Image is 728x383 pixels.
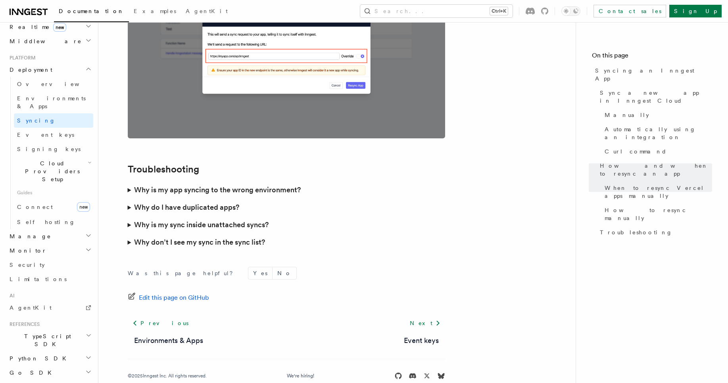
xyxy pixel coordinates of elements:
span: How to resync manually [605,206,712,222]
button: Monitor [6,243,93,258]
button: TypeScript SDK [6,329,93,351]
a: Security [6,258,93,272]
a: AgentKit [181,2,232,21]
div: © 2025 Inngest Inc. All rights reserved. [128,373,207,379]
a: How and when to resync an app [597,159,712,181]
button: Cloud Providers Setup [14,156,93,186]
span: Go SDK [6,369,56,377]
span: Automatically using an integration [605,125,712,141]
a: Manually [601,108,712,122]
a: Syncing an Inngest App [592,63,712,86]
a: When to resync Vercel apps manually [601,181,712,203]
a: We're hiring! [287,373,314,379]
span: Troubleshooting [600,228,672,236]
a: Environments & Apps [14,91,93,113]
span: How and when to resync an app [600,162,712,178]
a: Troubleshooting [128,164,199,175]
div: Deployment [6,77,93,229]
h3: Why is my app syncing to the wrong environment? [134,184,301,195]
span: When to resync Vercel apps manually [605,184,712,200]
a: Curl command [601,144,712,159]
span: Manage [6,232,51,240]
summary: Why don’t I see my sync in the sync list? [128,234,445,251]
a: Sign Up [669,5,722,17]
span: AgentKit [10,304,52,311]
button: Manage [6,229,93,243]
span: Overview [17,81,99,87]
h4: On this page [592,51,712,63]
a: Documentation [54,2,129,22]
span: Platform [6,55,36,61]
a: Troubleshooting [597,225,712,239]
summary: Why is my sync inside unattached syncs? [128,216,445,234]
span: Limitations [10,276,67,282]
a: Environments & Apps [134,335,203,346]
span: Connect [17,204,53,210]
span: Documentation [59,8,124,14]
button: Toggle dark mode [561,6,580,16]
a: Next [405,316,445,330]
button: Go SDK [6,366,93,380]
a: Self hosting [14,215,93,229]
button: Search...Ctrl+K [360,5,513,17]
span: Deployment [6,66,52,74]
h3: Why is my sync inside unattached syncs? [134,219,269,230]
span: AgentKit [186,8,228,14]
span: Guides [14,186,93,199]
a: Signing keys [14,142,93,156]
a: Automatically using an integration [601,122,712,144]
a: AgentKit [6,301,93,315]
span: Python SDK [6,354,71,362]
span: Sync a new app in Inngest Cloud [600,89,712,105]
a: Limitations [6,272,93,286]
a: Previous [128,316,193,330]
span: Syncing [17,117,56,124]
span: Cloud Providers Setup [14,159,88,183]
span: Examples [134,8,176,14]
span: Edit this page on GitHub [139,292,209,303]
span: Middleware [6,37,82,45]
summary: Why do I have duplicated apps? [128,199,445,216]
span: Event keys [17,132,74,138]
span: References [6,321,40,327]
a: Sync a new app in Inngest Cloud [597,86,712,108]
a: Contact sales [594,5,666,17]
span: Curl command [605,147,667,155]
span: TypeScript SDK [6,332,86,348]
button: No [273,267,296,279]
a: Examples [129,2,181,21]
a: Event keys [404,335,439,346]
summary: Why is my app syncing to the wrong environment? [128,181,445,199]
a: Syncing [14,113,93,128]
span: Monitor [6,247,47,255]
button: Middleware [6,34,93,48]
a: Overview [14,77,93,91]
span: Environments & Apps [17,95,86,109]
kbd: Ctrl+K [490,7,508,15]
a: Connectnew [14,199,93,215]
span: Signing keys [17,146,81,152]
span: Manually [605,111,649,119]
span: Self hosting [17,219,75,225]
span: Syncing an Inngest App [595,67,712,82]
p: Was this page helpful? [128,269,238,277]
span: Security [10,262,45,268]
button: Yes [248,267,272,279]
h3: Why don’t I see my sync in the sync list? [134,237,265,248]
button: Deployment [6,63,93,77]
a: How to resync manually [601,203,712,225]
button: Python SDK [6,351,93,366]
span: new [53,23,66,32]
span: AI [6,293,15,299]
span: Realtime [6,23,66,31]
span: new [77,202,90,212]
button: Realtimenew [6,20,93,34]
a: Event keys [14,128,93,142]
a: Edit this page on GitHub [128,292,209,303]
h3: Why do I have duplicated apps? [134,202,239,213]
